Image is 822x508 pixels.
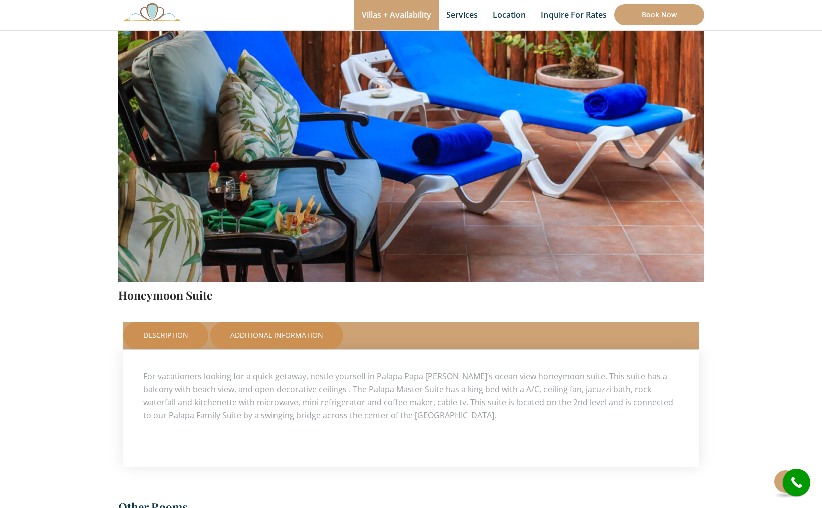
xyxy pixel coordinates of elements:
[143,370,679,422] p: For vacationers looking for a quick getaway, nestle yourself in Palapa Papa [PERSON_NAME]’s ocean...
[118,287,213,303] a: Honeymoon Suite
[123,322,208,349] a: Description
[785,471,808,494] i: call
[783,469,810,496] a: call
[118,3,186,21] img: Awesome Logo
[210,322,343,349] a: Additional Information
[614,4,704,25] a: Book Now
